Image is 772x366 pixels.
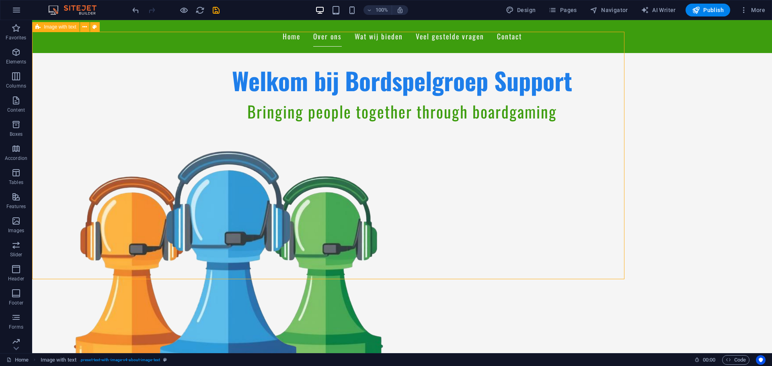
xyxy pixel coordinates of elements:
[41,355,167,365] nav: breadcrumb
[6,355,29,365] a: Click to cancel selection. Double-click to open Pages
[6,83,26,89] p: Columns
[10,251,23,258] p: Slider
[44,25,76,29] span: Image with text
[503,4,539,16] button: Design
[686,4,730,16] button: Publish
[195,6,205,15] i: Reload page
[41,355,76,365] span: Click to select. Double-click to edit
[740,6,765,14] span: More
[587,4,631,16] button: Navigator
[8,276,24,282] p: Header
[7,107,25,113] p: Content
[6,35,26,41] p: Favorites
[756,355,766,365] button: Usercentrics
[80,355,160,365] span: . preset-text-with-image-v4-about-image-text
[545,4,580,16] button: Pages
[506,6,536,14] span: Design
[703,355,715,365] span: 00 00
[363,5,392,15] button: 100%
[376,5,388,15] h6: 100%
[503,4,539,16] div: Design (Ctrl+Alt+Y)
[722,355,749,365] button: Code
[590,6,628,14] span: Navigator
[6,203,26,210] p: Features
[396,6,404,14] i: On resize automatically adjust zoom level to fit chosen device.
[6,59,27,65] p: Elements
[9,324,23,330] p: Forms
[5,155,27,162] p: Accordion
[179,5,189,15] button: Click here to leave preview mode and continue editing
[8,227,25,234] p: Images
[9,300,23,306] p: Footer
[211,6,221,15] i: Save (Ctrl+S)
[737,4,768,16] button: More
[726,355,746,365] span: Code
[131,6,140,15] i: Undo: Change text (Ctrl+Z)
[9,179,23,186] p: Tables
[638,4,679,16] button: AI Writer
[131,5,140,15] button: undo
[692,6,724,14] span: Publish
[708,357,710,363] span: :
[548,6,577,14] span: Pages
[694,355,716,365] h6: Session time
[46,5,107,15] img: Editor Logo
[211,5,221,15] button: save
[195,5,205,15] button: reload
[641,6,676,14] span: AI Writer
[10,131,23,137] p: Boxes
[163,358,167,362] i: This element is a customizable preset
